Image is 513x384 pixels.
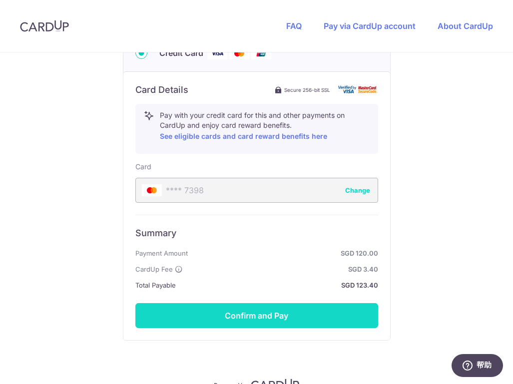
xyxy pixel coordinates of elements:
a: FAQ [286,21,302,31]
strong: SGD 3.40 [187,263,378,275]
label: Card [135,162,151,172]
span: Secure 256-bit SSL [284,86,330,94]
a: About CardUp [438,21,493,31]
h6: Card Details [135,84,188,96]
strong: SGD 123.40 [180,279,378,291]
a: See eligible cards and card reward benefits here [160,132,327,140]
p: Pay with your credit card for this and other payments on CardUp and enjoy card reward benefits. [160,110,370,142]
iframe: 打开一个小组件，您可以在其中找到更多信息 [451,354,503,379]
img: Visa [207,47,227,59]
a: Pay via CardUp account [324,21,416,31]
span: Total Payable [135,279,176,291]
button: Change [345,185,370,195]
span: Credit Card [159,47,203,59]
strong: SGD 120.00 [192,247,378,259]
span: CardUp Fee [135,263,173,275]
h6: Summary [135,227,378,239]
img: Mastercard [229,47,249,59]
button: Confirm and Pay [135,303,378,328]
img: CardUp [20,20,69,32]
img: card secure [338,85,378,94]
div: Credit Card Visa Mastercard Union Pay [135,47,378,59]
img: Union Pay [251,47,271,59]
span: Payment Amount [135,247,188,259]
